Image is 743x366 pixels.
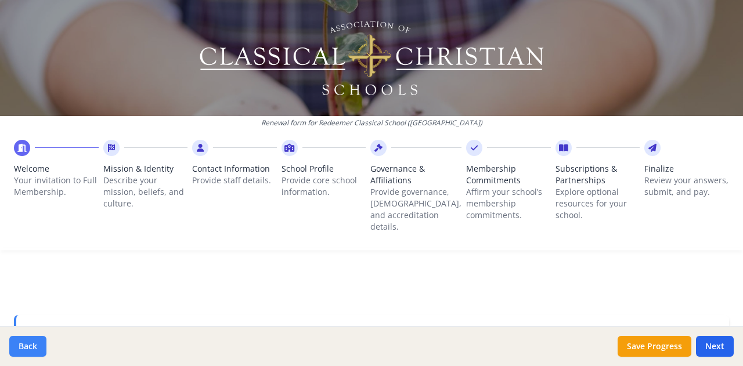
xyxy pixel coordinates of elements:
[282,175,366,198] p: Provide core school information.
[282,163,366,175] span: School Profile
[618,336,691,357] button: Save Progress
[103,175,188,209] p: Describe your mission, beliefs, and culture.
[370,163,461,186] span: Governance & Affiliations
[644,175,729,198] p: Review your answers, submit, and pay.
[370,186,461,233] p: Provide governance, [DEMOGRAPHIC_DATA], and accreditation details.
[556,186,640,221] p: Explore optional resources for your school.
[192,163,277,175] span: Contact Information
[192,175,277,186] p: Provide staff details.
[9,336,46,357] button: Back
[14,163,99,175] span: Welcome
[103,163,188,175] span: Mission & Identity
[466,163,551,186] span: Membership Commitments
[466,186,551,221] p: Affirm your school’s membership commitments.
[696,336,734,357] button: Next
[644,163,729,175] span: Finalize
[556,163,640,186] span: Subscriptions & Partnerships
[198,17,546,99] img: Logo
[14,175,99,198] p: Your invitation to Full Membership.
